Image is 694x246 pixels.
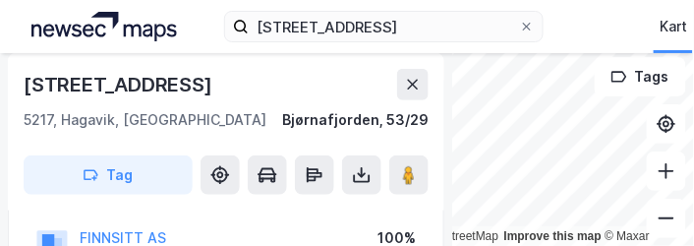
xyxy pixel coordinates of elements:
a: Improve this map [504,229,602,243]
button: Tag [24,155,193,195]
input: Søk på adresse, matrikkel, gårdeiere, leietakere eller personer [249,12,519,41]
div: 5217, Hagavik, [GEOGRAPHIC_DATA] [24,108,266,132]
div: Kart [660,15,687,38]
img: logo.a4113a55bc3d86da70a041830d287a7e.svg [31,12,177,41]
div: Bjørnafjorden, 53/29 [282,108,429,132]
iframe: Chat Widget [596,152,694,246]
div: [STREET_ADDRESS] [24,69,216,100]
button: Tags [595,57,686,96]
